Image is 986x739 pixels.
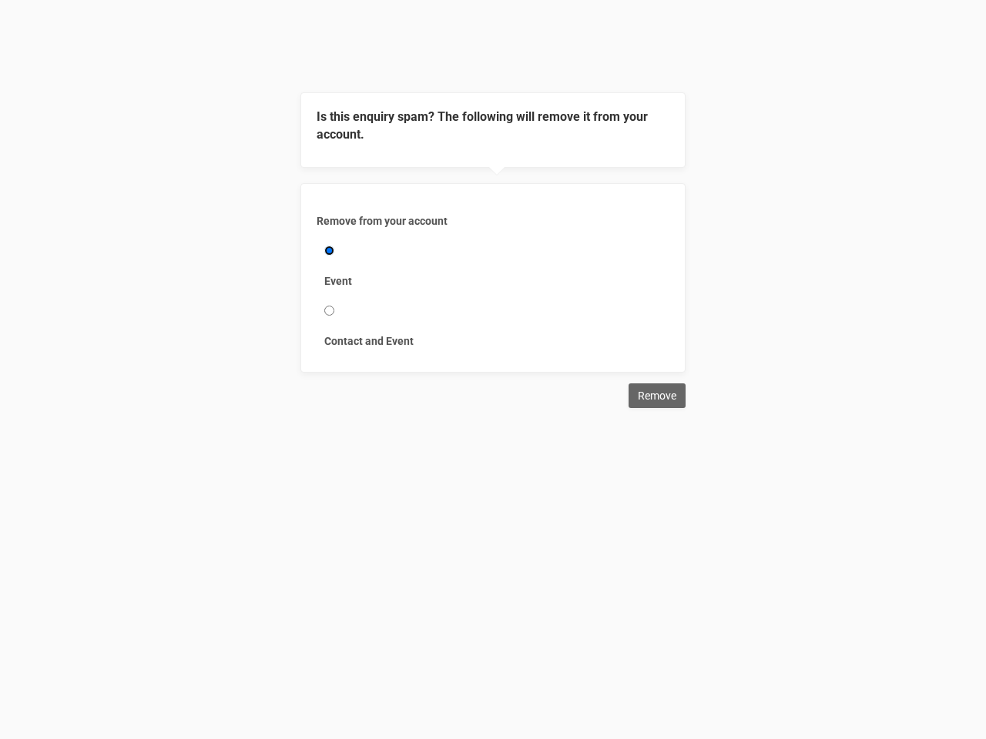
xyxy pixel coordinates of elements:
[317,109,669,144] legend: Is this enquiry spam? The following will remove it from your account.
[324,306,334,316] input: Contact and Event
[324,273,662,289] label: Event
[629,383,686,408] input: Remove
[324,333,662,349] label: Contact and Event
[317,213,669,229] label: Remove from your account
[324,246,334,256] input: Event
